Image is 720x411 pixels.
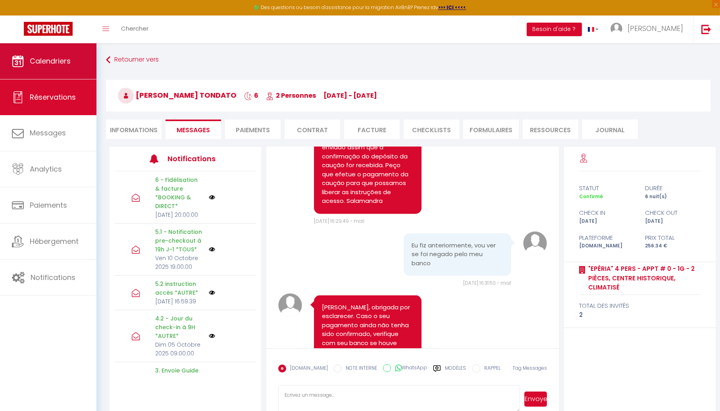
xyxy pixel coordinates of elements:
div: [DATE] [640,218,706,225]
label: NOTE INTERNE [342,365,377,373]
span: Tag Messages [512,365,547,371]
li: Journal [582,120,638,139]
span: Messages [177,125,210,135]
pre: [PERSON_NAME], por [PERSON_NAME], observe que o código de acesso será enviado assim que a confirm... [322,117,414,206]
li: Informations [106,120,162,139]
div: Plateforme [574,233,640,243]
label: RAPPEL [480,365,501,373]
span: 6 [244,91,258,100]
img: avatar.png [278,293,302,317]
span: [PERSON_NAME] Tondato [118,90,237,100]
p: Ven 10 Octobre 2025 19:00:00 [155,254,204,271]
p: Dim 05 Octobre 2025 09:00:00 [155,340,204,358]
a: "Epéria" 4 pers - Appt # 0 - 1G - 2 pièces, centre historique, climatisé [586,264,701,292]
pre: [PERSON_NAME], obrigada por esclarecer. Caso o seu pagamento ainda não tenha sido confirmado, ver... [322,303,414,402]
a: Chercher [115,15,154,43]
h3: Notifications [167,150,226,168]
div: durée [640,183,706,193]
p: 5.1 - Notification pre-checkout à 19h J-1 *TOUS* [155,228,204,254]
li: Paiements [225,120,281,139]
span: [DATE] - [DATE] [323,91,377,100]
span: Paiements [30,200,67,210]
span: Confirmé [579,193,603,200]
div: 6 nuit(s) [640,193,706,201]
div: 2 [579,310,701,320]
img: logout [701,24,711,34]
div: statut [574,183,640,193]
span: 2 Personnes [266,91,316,100]
li: Ressources [523,120,578,139]
img: avatar.png [523,232,547,255]
img: NO IMAGE [209,246,215,253]
li: Contrat [285,120,340,139]
a: ... [PERSON_NAME] [604,15,693,43]
span: [DATE] 16:29:49 - mail [314,218,364,225]
img: NO IMAGE [209,289,215,296]
li: Facture [344,120,400,139]
div: [DOMAIN_NAME] [574,242,640,250]
span: [PERSON_NAME] [628,23,683,33]
div: check in [574,208,640,218]
span: [DATE] 16:31:50 - mail [463,280,511,287]
p: 5.2 instruction accès *AUTRE* [155,280,204,297]
img: Super Booking [24,22,73,36]
p: [DATE] 16:59:39 [155,297,204,306]
div: Prix total [640,233,706,243]
span: Messages [30,128,66,138]
img: NO IMAGE [209,333,215,339]
img: ... [610,23,622,35]
span: Notifications [31,272,75,282]
span: Calendriers [30,56,71,66]
label: [DOMAIN_NAME] [286,365,328,373]
a: Retourner vers [106,53,710,67]
span: Chercher [121,24,148,33]
span: Analytics [30,164,62,174]
div: 256.34 € [640,242,706,250]
div: total des invités [579,301,701,311]
label: WhatsApp [391,364,427,373]
li: FORMULAIRES [463,120,519,139]
button: Besoin d'aide ? [527,23,582,36]
img: NO IMAGE [209,194,215,201]
div: check out [640,208,706,218]
p: [DATE] 20:00:00 [155,210,204,219]
div: [DATE] [574,218,640,225]
p: 4.2 - Jour du check-in à 9H *AUTRE* [155,314,204,340]
label: Modèles [445,365,466,378]
p: 3. Envoie Guide de bienvenue [155,366,204,384]
span: Hébergement [30,236,79,246]
button: Envoyer [524,392,547,407]
p: 6 - Fidélisation & facture *BOOKING & DIRECT* [155,176,204,210]
pre: Eu fiz anteriormente, vou ver se foi negado pelo meu banco [412,241,503,268]
span: Réservations [30,92,76,102]
a: >>> ICI <<<< [439,4,466,11]
li: CHECKLISTS [404,120,459,139]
